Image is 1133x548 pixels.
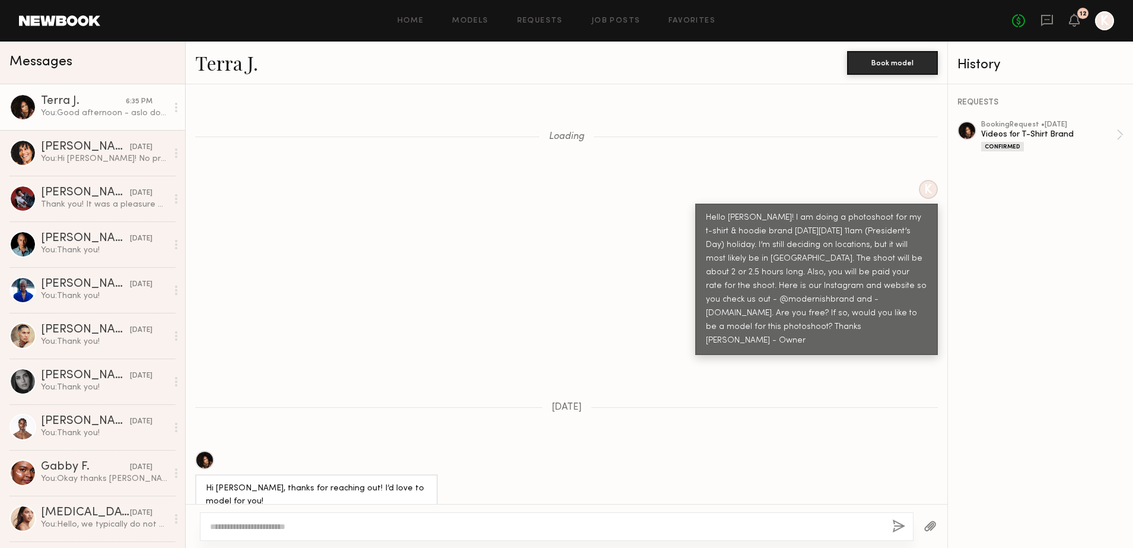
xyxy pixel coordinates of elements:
[41,141,130,153] div: [PERSON_NAME]
[41,416,130,427] div: [PERSON_NAME]
[130,188,152,199] div: [DATE]
[549,132,584,142] span: Loading
[41,473,167,484] div: You: Okay thanks [PERSON_NAME]! I’ll contact you when we come back to [GEOGRAPHIC_DATA]
[591,17,641,25] a: Job Posts
[41,187,130,199] div: [PERSON_NAME]
[130,462,152,473] div: [DATE]
[41,290,167,302] div: You: Thank you!
[41,153,167,164] div: You: Hi [PERSON_NAME]! No problem! Thanks for getting back to me! Will do!
[1095,11,1114,30] a: K
[552,403,582,413] span: [DATE]
[452,17,488,25] a: Models
[41,199,167,210] div: Thank you! It was a pleasure working with you as well!!
[41,336,167,347] div: You: Thank you!
[957,99,1124,107] div: REQUESTS
[41,96,126,107] div: Terra J.
[41,507,130,519] div: [MEDICAL_DATA][PERSON_NAME]
[41,278,130,290] div: [PERSON_NAME]
[195,50,258,75] a: Terra J.
[41,370,130,382] div: [PERSON_NAME]
[41,461,130,473] div: Gabby F.
[517,17,563,25] a: Requests
[206,482,427,509] div: Hi [PERSON_NAME], thanks for reaching out! I’d love to model for you!
[41,427,167,439] div: You: Thank you!
[1080,11,1087,17] div: 12
[130,279,152,290] div: [DATE]
[41,382,167,393] div: You: Thank you!
[847,51,938,75] button: Book model
[41,233,130,245] div: [PERSON_NAME]
[41,107,167,119] div: You: Good afternoon - aslo do you have a flare black skirt and low top nikes or other sneakers?
[397,17,424,25] a: Home
[9,55,72,69] span: Messages
[130,370,152,382] div: [DATE]
[669,17,715,25] a: Favorites
[126,96,152,107] div: 6:35 PM
[130,233,152,245] div: [DATE]
[981,121,1116,129] div: booking Request • [DATE]
[957,58,1124,72] div: History
[981,142,1024,151] div: Confirmed
[981,129,1116,140] div: Videos for T-Shirt Brand
[41,245,167,256] div: You: Thank you!
[41,519,167,530] div: You: Hello, we typically do not have a specific length of time for usage.
[41,324,130,336] div: [PERSON_NAME]
[706,211,927,348] div: Hello [PERSON_NAME]! I am doing a photoshoot for my t-shirt & hoodie brand [DATE][DATE] 11am (Pre...
[130,142,152,153] div: [DATE]
[130,508,152,519] div: [DATE]
[130,416,152,427] div: [DATE]
[981,121,1124,151] a: bookingRequest •[DATE]Videos for T-Shirt BrandConfirmed
[130,325,152,336] div: [DATE]
[847,57,938,67] a: Book model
